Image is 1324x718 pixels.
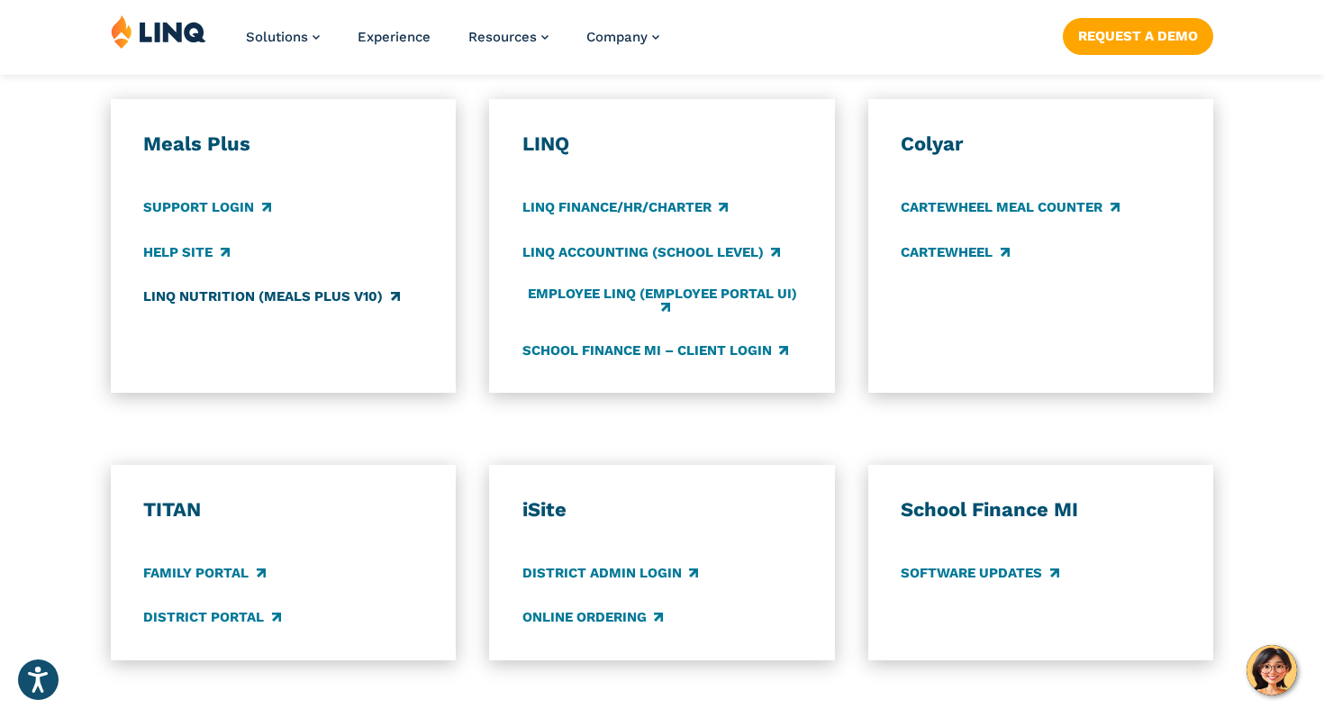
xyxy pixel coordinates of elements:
[143,608,280,628] a: District Portal
[522,564,698,584] a: District Admin Login
[143,564,265,584] a: Family Portal
[468,29,549,45] a: Resources
[586,29,659,45] a: Company
[143,286,399,306] a: LINQ Nutrition (Meals Plus v10)
[901,564,1058,584] a: Software Updates
[586,29,648,45] span: Company
[1247,645,1297,695] button: Hello, have a question? Let’s chat.
[901,497,1180,523] h3: School Finance MI
[522,242,780,262] a: LINQ Accounting (school level)
[522,341,788,360] a: School Finance MI – Client Login
[358,29,431,45] a: Experience
[901,242,1009,262] a: CARTEWHEEL
[522,132,802,157] h3: LINQ
[143,497,422,523] h3: TITAN
[522,608,663,628] a: Online Ordering
[522,198,728,218] a: LINQ Finance/HR/Charter
[1063,18,1213,54] a: Request a Demo
[246,29,308,45] span: Solutions
[522,497,802,523] h3: iSite
[246,29,320,45] a: Solutions
[246,14,659,74] nav: Primary Navigation
[143,242,229,262] a: Help Site
[143,132,422,157] h3: Meals Plus
[901,132,1180,157] h3: Colyar
[1063,14,1213,54] nav: Button Navigation
[901,198,1119,218] a: CARTEWHEEL Meal Counter
[143,198,270,218] a: Support Login
[111,14,206,49] img: LINQ | K‑12 Software
[468,29,537,45] span: Resources
[522,286,802,316] a: Employee LINQ (Employee Portal UI)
